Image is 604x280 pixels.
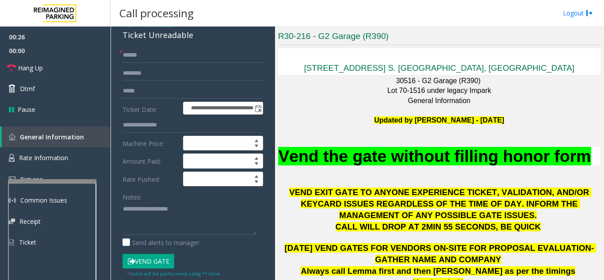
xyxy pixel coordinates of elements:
[122,254,174,269] button: Vend Gate
[120,153,181,169] label: Amount Paid:
[278,147,591,165] span: Vend the gate without filling honor form
[20,133,84,141] span: General Information
[250,179,263,186] span: Decrease value
[122,189,141,202] label: Notes:
[387,87,491,94] span: Lot 70-1516 under legacy Impark
[250,136,263,143] span: Increase value
[18,105,35,114] span: Pause
[253,102,263,115] span: Toggle popup
[396,77,480,84] span: 30516 - G2 Garage (R390)
[250,143,263,150] span: Decrease value
[20,175,43,184] span: Pictures
[127,270,220,277] small: Vend will be performed using ** tone
[120,172,181,187] label: Rate Pushed:
[115,2,198,24] h3: Call processing
[120,102,181,115] label: Ticket Date:
[250,161,263,168] span: Decrease value
[18,63,43,73] span: Hang Up
[374,116,504,124] font: Updated by [PERSON_NAME] - [DATE]
[122,29,263,41] div: Ticket Unreadable
[9,176,15,182] img: 'icon'
[19,153,68,162] span: Rate Information
[408,97,470,104] span: General Information
[122,238,199,247] label: Send alerts to manager
[9,154,15,162] img: 'icon'
[304,63,574,73] a: [STREET_ADDRESS] S. [GEOGRAPHIC_DATA], [GEOGRAPHIC_DATA]
[301,266,575,276] span: Always call Lemma first and then [PERSON_NAME] as per the timings
[336,222,541,231] span: CALL WILL DROP AT 2MIN 55 SECONDS, BE QUICK
[250,172,263,179] span: Increase value
[285,243,596,264] span: [DATE] VEND GATES FOR VENDORS ON-SITE FOR PROPOSAL EVALUATION- GATHER NAME AND COMPANY
[289,188,591,220] span: VEND EXIT GATE TO ANYONE EXPERIENCE TICKET, VALIDATION, AND/OR KEYCARD ISSUES REGARDLESS OF THE T...
[2,127,111,147] a: General Information
[20,84,35,93] span: Dtmf
[9,134,15,140] img: 'icon'
[278,31,600,45] h3: R30-216 - G2 Garage (R390)
[586,8,593,18] img: logout
[563,8,593,18] a: Logout
[250,154,263,161] span: Increase value
[138,20,174,29] span: -
[120,136,181,151] label: Machine Price:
